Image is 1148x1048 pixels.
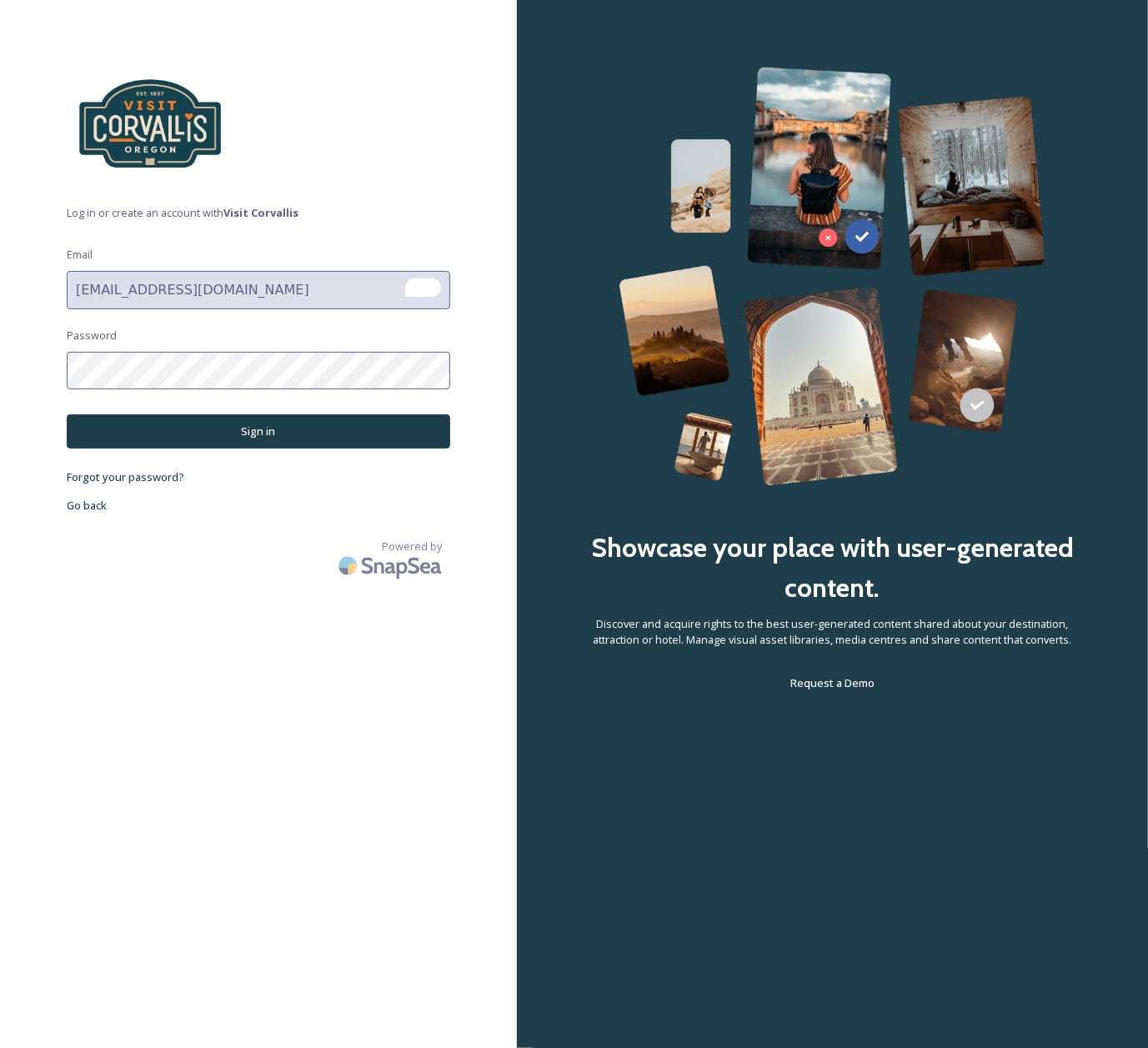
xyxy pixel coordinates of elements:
[790,673,875,693] a: Request a Demo
[67,414,450,449] button: Sign in
[333,546,450,585] img: SnapSea Logo
[67,247,93,263] span: Email
[382,539,442,554] span: Powered by
[67,271,450,309] input: To enrich screen reader interactions, please activate Accessibility in Grammarly extension settings
[790,675,875,690] span: Request a Demo
[584,528,1081,608] h2: Showcase your place with user-generated content.
[619,67,1046,486] img: 63b42ca75bacad526042e722_Group%20154-p-800.png
[67,328,117,343] span: Password
[67,498,107,513] span: Go back
[67,205,450,221] span: Log in or create an account with
[67,469,184,484] span: Forgot your password?
[223,205,298,220] strong: Visit Corvallis
[67,467,450,487] a: Forgot your password?
[584,616,1081,648] span: Discover and acquire rights to the best user-generated content shared about your destination, att...
[67,67,233,180] img: visit-corvallis-badge-dark-blue-orange%281%29.png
